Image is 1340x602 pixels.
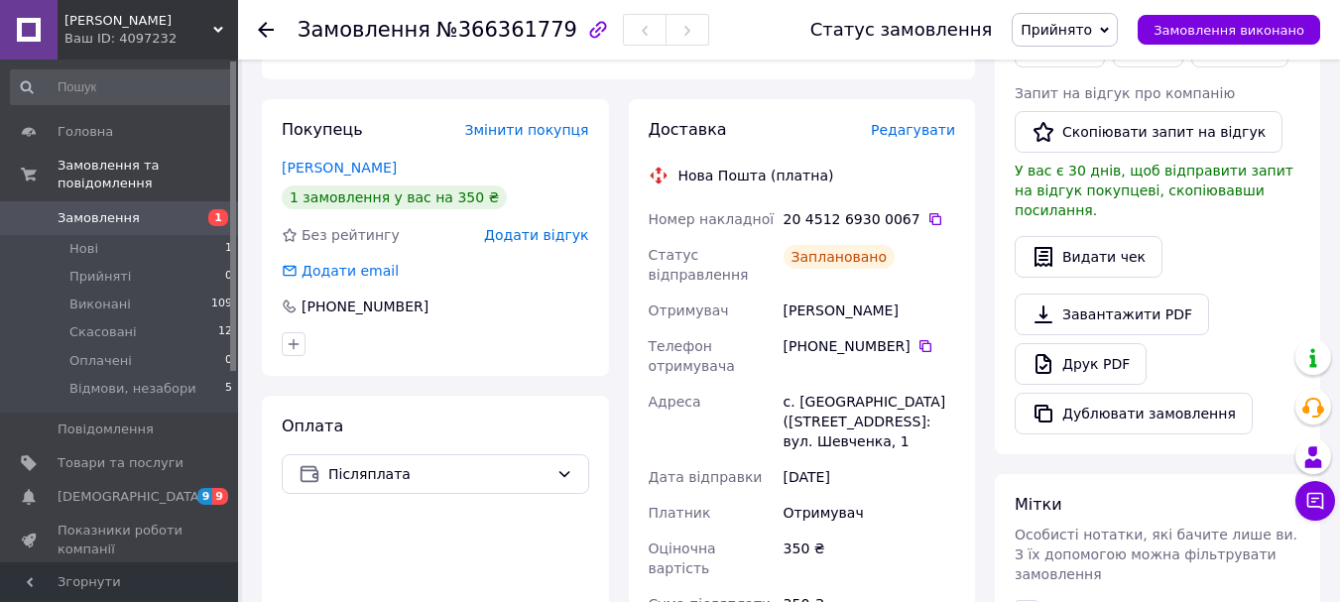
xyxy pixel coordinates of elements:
[649,211,775,227] span: Номер накладної
[484,227,588,243] span: Додати відгук
[649,120,727,139] span: Доставка
[300,297,430,316] div: [PHONE_NUMBER]
[810,20,993,40] div: Статус замовлення
[780,459,959,495] div: [DATE]
[64,12,213,30] span: Клік Маркет
[69,296,131,313] span: Виконані
[649,505,711,521] span: Платник
[1015,111,1282,153] button: Скопіювати запит на відгук
[58,421,154,438] span: Повідомлення
[780,384,959,459] div: с. [GEOGRAPHIC_DATA] ([STREET_ADDRESS]: вул. Шевченка, 1
[784,336,955,356] div: [PHONE_NUMBER]
[225,352,232,370] span: 0
[780,293,959,328] div: [PERSON_NAME]
[225,240,232,258] span: 1
[58,209,140,227] span: Замовлення
[649,338,735,374] span: Телефон отримувача
[1015,236,1162,278] button: Видати чек
[69,240,98,258] span: Нові
[649,541,716,576] span: Оціночна вартість
[784,209,955,229] div: 20 4512 6930 0067
[1015,85,1235,101] span: Запит на відгук про компанію
[197,488,213,505] span: 9
[64,30,238,48] div: Ваш ID: 4097232
[282,185,507,209] div: 1 замовлення у вас на 350 ₴
[649,247,749,283] span: Статус відправлення
[1295,481,1335,521] button: Чат з покупцем
[58,157,238,192] span: Замовлення та повідомлення
[436,18,577,42] span: №366361779
[282,417,343,435] span: Оплата
[1015,527,1297,582] span: Особисті нотатки, які бачите лише ви. З їх допомогою можна фільтрувати замовлення
[208,209,228,226] span: 1
[1015,343,1147,385] a: Друк PDF
[328,463,548,485] span: Післяплата
[69,323,137,341] span: Скасовані
[649,469,763,485] span: Дата відправки
[465,122,589,138] span: Змінити покупця
[649,302,729,318] span: Отримувач
[1015,294,1209,335] a: Завантажити PDF
[58,522,183,557] span: Показники роботи компанії
[1015,163,1293,218] span: У вас є 30 днів, щоб відправити запит на відгук покупцеві, скопіювавши посилання.
[218,323,232,341] span: 12
[69,352,132,370] span: Оплачені
[58,123,113,141] span: Головна
[784,245,896,269] div: Заплановано
[1015,393,1253,434] button: Дублювати замовлення
[298,18,430,42] span: Замовлення
[69,268,131,286] span: Прийняті
[212,488,228,505] span: 9
[871,122,955,138] span: Редагувати
[1154,23,1304,38] span: Замовлення виконано
[780,495,959,531] div: Отримувач
[58,488,204,506] span: [DEMOGRAPHIC_DATA]
[282,160,397,176] a: [PERSON_NAME]
[258,20,274,40] div: Повернутися назад
[780,531,959,586] div: 350 ₴
[58,454,183,472] span: Товари та послуги
[300,261,401,281] div: Додати email
[1021,22,1092,38] span: Прийнято
[673,166,839,185] div: Нова Пошта (платна)
[302,227,400,243] span: Без рейтингу
[649,394,701,410] span: Адреса
[225,268,232,286] span: 0
[211,296,232,313] span: 109
[280,261,401,281] div: Додати email
[225,380,232,398] span: 5
[10,69,234,105] input: Пошук
[1138,15,1320,45] button: Замовлення виконано
[1015,495,1062,514] span: Мітки
[282,120,363,139] span: Покупець
[69,380,196,398] span: Відмови, незабори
